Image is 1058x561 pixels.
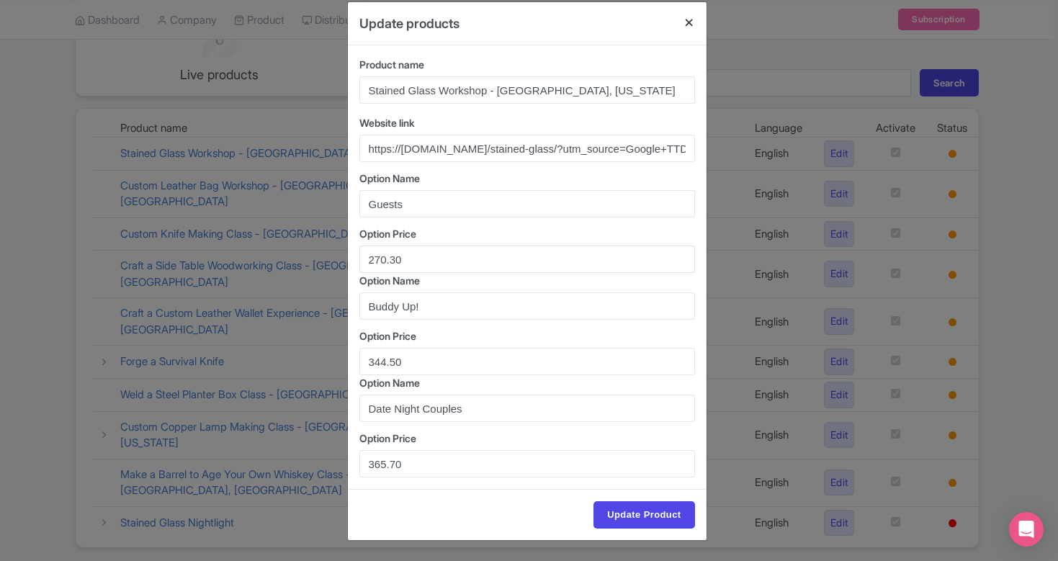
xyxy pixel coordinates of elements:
span: Website link [359,117,415,129]
input: Product name [359,76,695,104]
span: Option Name [359,377,420,389]
input: Options Price [359,246,695,273]
h4: Update products [359,14,459,33]
span: Option Price [359,432,416,444]
input: Options name [359,292,695,320]
input: Options Price [359,348,695,375]
div: Open Intercom Messenger [1009,512,1044,547]
input: Website link [359,135,695,162]
input: Options Price [359,450,695,477]
span: Option Name [359,172,420,184]
input: Options name [359,395,695,422]
input: Options name [359,190,695,217]
span: Option Price [359,228,416,240]
span: Product name [359,58,424,71]
span: Option Name [359,274,420,287]
span: Option Price [359,330,416,342]
button: Close [672,2,707,43]
input: Update Product [593,501,694,529]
